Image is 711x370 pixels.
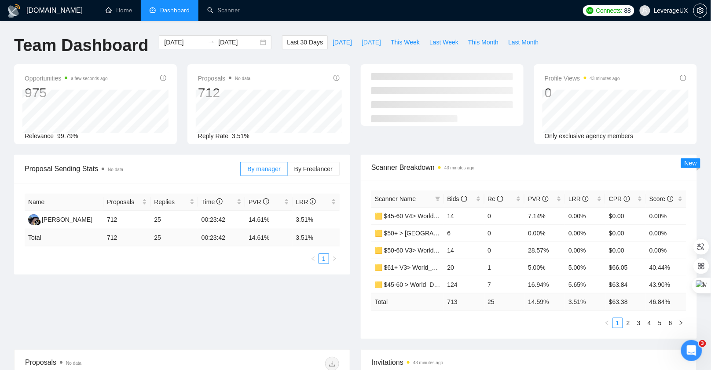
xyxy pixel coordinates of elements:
[524,259,565,276] td: 5.00%
[391,37,420,47] span: This Week
[42,215,92,224] div: [PERSON_NAME]
[484,207,525,224] td: 0
[655,318,665,328] a: 5
[294,165,333,172] span: By Freelancer
[287,37,323,47] span: Last 30 Days
[218,37,258,47] input: End date
[444,224,484,242] td: 6
[413,360,443,365] time: 43 minutes ago
[586,7,594,14] img: upwork-logo.png
[25,84,108,101] div: 975
[216,198,223,205] span: info-circle
[528,195,549,202] span: PVR
[247,165,280,172] span: By manager
[665,318,676,328] li: 6
[678,320,684,326] span: right
[296,198,316,205] span: LRR
[108,167,123,172] span: No data
[329,253,340,264] li: Next Page
[605,320,610,326] span: left
[676,318,686,328] button: right
[106,7,132,14] a: homeHome
[524,293,565,310] td: 14.59 %
[198,73,250,84] span: Proposals
[334,75,340,81] span: info-circle
[444,165,474,170] time: 43 minutes ago
[447,195,467,202] span: Bids
[666,318,675,328] a: 6
[25,194,103,211] th: Name
[484,293,525,310] td: 25
[371,162,686,173] span: Scanner Breakdown
[676,318,686,328] li: Next Page
[311,256,316,261] span: left
[357,35,386,49] button: [DATE]
[667,196,674,202] span: info-circle
[444,276,484,293] td: 124
[333,37,352,47] span: [DATE]
[444,242,484,259] td: 14
[605,293,646,310] td: $ 63.38
[107,197,140,207] span: Proposals
[198,132,228,139] span: Reply Rate
[160,7,190,14] span: Dashboard
[362,37,381,47] span: [DATE]
[25,229,103,246] td: Total
[25,163,240,174] span: Proposal Sending Stats
[375,247,555,254] a: 🟨 $50-60 V3> World_Design Only_Roman-Web Design_General
[605,242,646,259] td: $0.00
[293,211,340,229] td: 3.51%
[319,254,329,264] a: 1
[198,229,245,246] td: 00:23:42
[642,7,648,14] span: user
[508,37,539,47] span: Last Month
[646,259,686,276] td: 40.44%
[649,195,673,202] span: Score
[693,7,707,14] a: setting
[468,37,498,47] span: This Month
[232,132,249,139] span: 3.51%
[596,6,623,15] span: Connects:
[565,224,605,242] td: 0.00%
[25,132,54,139] span: Relevance
[565,242,605,259] td: 0.00%
[609,195,630,202] span: CPR
[646,293,686,310] td: 46.84 %
[623,318,634,328] li: 2
[644,318,655,328] li: 4
[282,35,328,49] button: Last 30 Days
[245,211,292,229] td: 14.61%
[103,229,150,246] td: 712
[646,224,686,242] td: 0.00%
[565,207,605,224] td: 0.00%
[245,229,292,246] td: 14.61 %
[602,318,612,328] li: Previous Page
[310,198,316,205] span: info-circle
[461,196,467,202] span: info-circle
[293,229,340,246] td: 3.51 %
[545,84,620,101] div: 0
[484,224,525,242] td: 0
[497,196,503,202] span: info-circle
[371,293,444,310] td: Total
[488,195,504,202] span: Re
[565,259,605,276] td: 5.00%
[524,242,565,259] td: 28.57%
[375,264,543,271] a: 🟨 $61+ V3> World_Design+Dev_Antony-Full-Stack_General
[150,194,198,211] th: Replies
[375,281,541,288] a: 🟨 $45-60 > World_Design+Dev_Antony-Front-End_General
[202,198,223,205] span: Time
[524,207,565,224] td: 7.14%
[646,242,686,259] td: 0.00%
[565,276,605,293] td: 5.65%
[605,224,646,242] td: $0.00
[433,192,442,205] span: filter
[375,230,612,237] a: 🟨 $50+ > [GEOGRAPHIC_DATA]+[GEOGRAPHIC_DATA]+Dev_Tony-UX/UI_General
[207,7,240,14] a: searchScanner
[164,37,204,47] input: Start date
[150,229,198,246] td: 25
[444,259,484,276] td: 20
[386,35,425,49] button: This Week
[545,73,620,84] span: Profile Views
